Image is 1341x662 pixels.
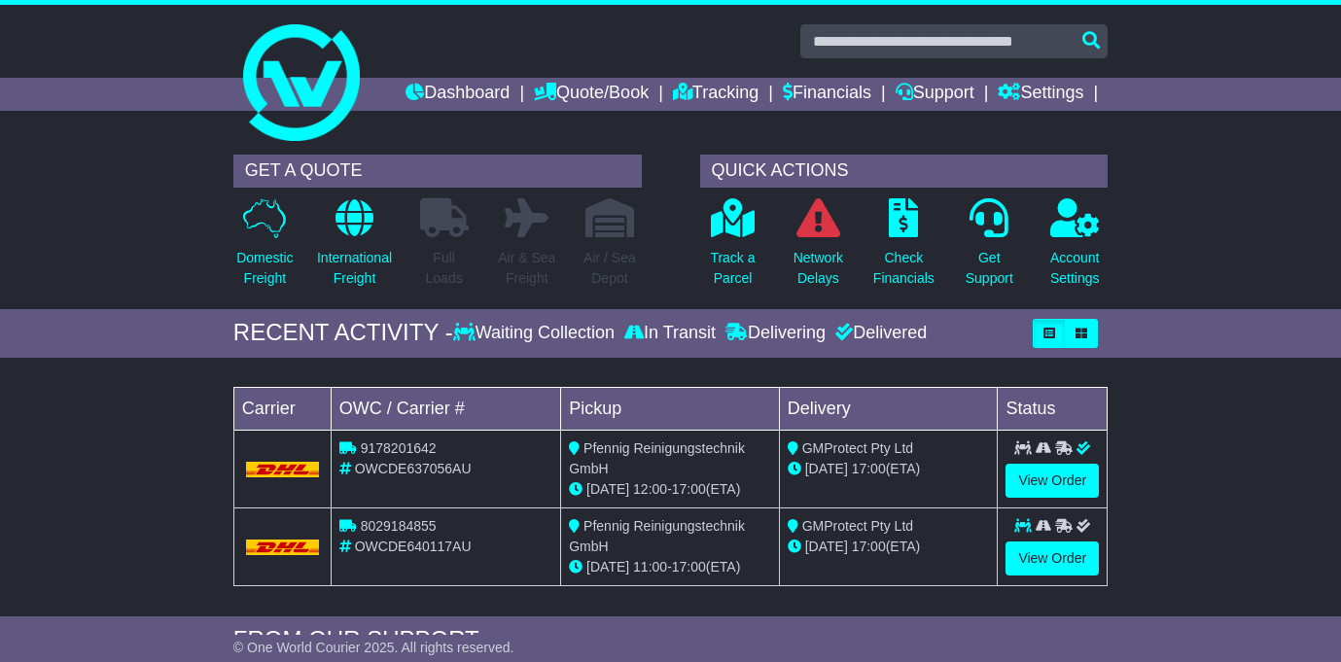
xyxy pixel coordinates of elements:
a: GetSupport [965,197,1014,299]
span: © One World Courier 2025. All rights reserved. [233,640,514,655]
a: AccountSettings [1049,197,1101,299]
a: View Order [1006,464,1099,498]
span: [DATE] [586,559,629,575]
span: 11:00 [633,559,667,575]
span: Pfennig Reinigungstechnik GmbH [569,440,745,476]
div: - (ETA) [569,557,771,577]
a: Track aParcel [709,197,756,299]
a: Support [896,78,974,111]
p: Check Financials [873,248,935,289]
span: Pfennig Reinigungstechnik GmbH [569,518,745,554]
p: Get Support [966,248,1013,289]
span: OWCDE637056AU [355,461,472,476]
a: DomesticFreight [235,197,294,299]
span: GMProtect Pty Ltd [802,440,913,456]
a: InternationalFreight [316,197,393,299]
a: Dashboard [406,78,510,111]
div: FROM OUR SUPPORT [233,626,1108,654]
span: 17:00 [672,481,706,497]
p: Network Delays [794,248,843,289]
a: CheckFinancials [872,197,935,299]
span: 12:00 [633,481,667,497]
div: Waiting Collection [453,323,619,344]
div: Delivered [830,323,927,344]
div: GET A QUOTE [233,155,642,188]
div: Delivering [721,323,830,344]
a: Tracking [673,78,759,111]
a: View Order [1006,541,1099,575]
span: 17:00 [852,461,886,476]
span: GMProtect Pty Ltd [802,518,913,534]
p: Account Settings [1050,248,1100,289]
div: RECENT ACTIVITY - [233,319,453,347]
td: Delivery [779,387,998,430]
div: (ETA) [788,459,990,479]
td: Pickup [561,387,780,430]
span: OWCDE640117AU [355,539,472,554]
td: Carrier [233,387,331,430]
img: DHL.png [246,540,319,555]
img: DHL.png [246,462,319,477]
p: Full Loads [420,248,469,289]
p: Air & Sea Freight [498,248,555,289]
p: Track a Parcel [710,248,755,289]
div: - (ETA) [569,479,771,500]
a: Settings [998,78,1083,111]
p: International Freight [317,248,392,289]
span: 17:00 [852,539,886,554]
span: [DATE] [805,461,848,476]
td: OWC / Carrier # [331,387,560,430]
span: [DATE] [586,481,629,497]
a: Financials [783,78,871,111]
td: Status [998,387,1108,430]
span: 8029184855 [361,518,437,534]
a: NetworkDelays [793,197,844,299]
span: [DATE] [805,539,848,554]
p: Air / Sea Depot [583,248,636,289]
p: Domestic Freight [236,248,293,289]
a: Quote/Book [534,78,649,111]
span: 17:00 [672,559,706,575]
div: In Transit [619,323,721,344]
div: QUICK ACTIONS [700,155,1109,188]
span: 9178201642 [361,440,437,456]
div: (ETA) [788,537,990,557]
